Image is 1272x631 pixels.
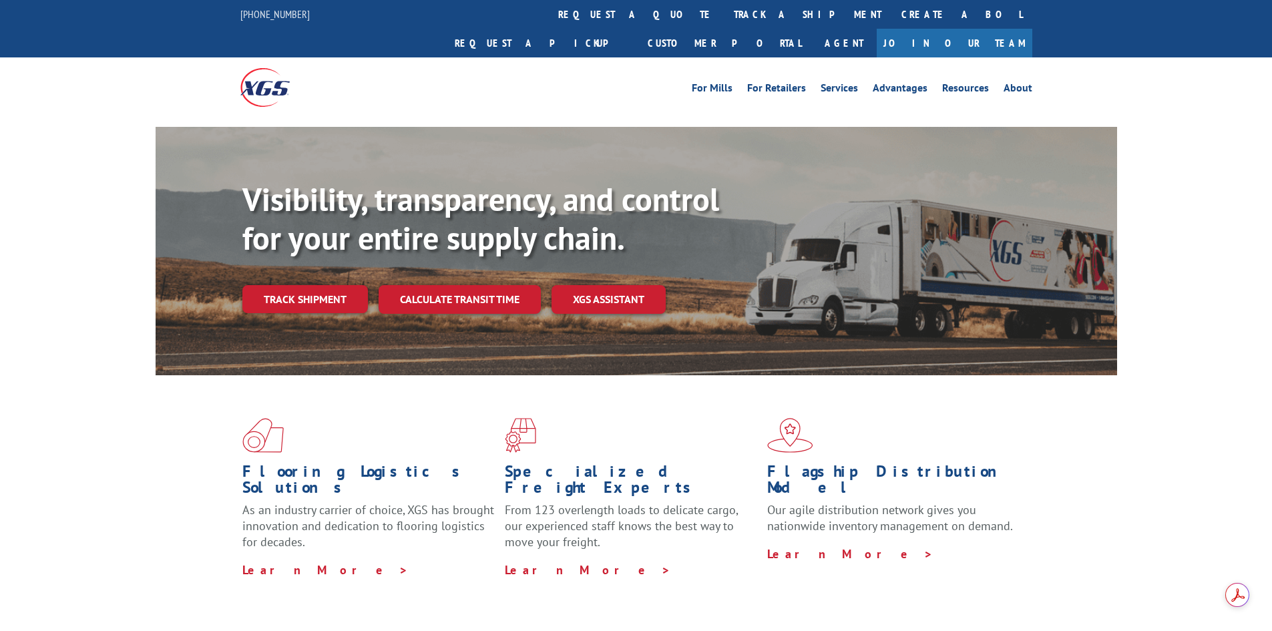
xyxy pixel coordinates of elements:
[240,7,310,21] a: [PHONE_NUMBER]
[767,502,1013,534] span: Our agile distribution network gives you nationwide inventory management on demand.
[692,83,732,97] a: For Mills
[505,502,757,562] p: From 123 overlength loads to delicate cargo, our experienced staff knows the best way to move you...
[1004,83,1032,97] a: About
[242,562,409,578] a: Learn More >
[242,418,284,453] img: xgs-icon-total-supply-chain-intelligence-red
[811,29,877,57] a: Agent
[505,418,536,453] img: xgs-icon-focused-on-flooring-red
[638,29,811,57] a: Customer Portal
[873,83,927,97] a: Advantages
[242,502,494,550] span: As an industry carrier of choice, XGS has brought innovation and dedication to flooring logistics...
[505,463,757,502] h1: Specialized Freight Experts
[767,546,933,562] a: Learn More >
[767,418,813,453] img: xgs-icon-flagship-distribution-model-red
[552,285,666,314] a: XGS ASSISTANT
[242,463,495,502] h1: Flooring Logistics Solutions
[505,562,671,578] a: Learn More >
[747,83,806,97] a: For Retailers
[767,463,1020,502] h1: Flagship Distribution Model
[445,29,638,57] a: Request a pickup
[379,285,541,314] a: Calculate transit time
[242,285,368,313] a: Track shipment
[877,29,1032,57] a: Join Our Team
[821,83,858,97] a: Services
[242,178,719,258] b: Visibility, transparency, and control for your entire supply chain.
[942,83,989,97] a: Resources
